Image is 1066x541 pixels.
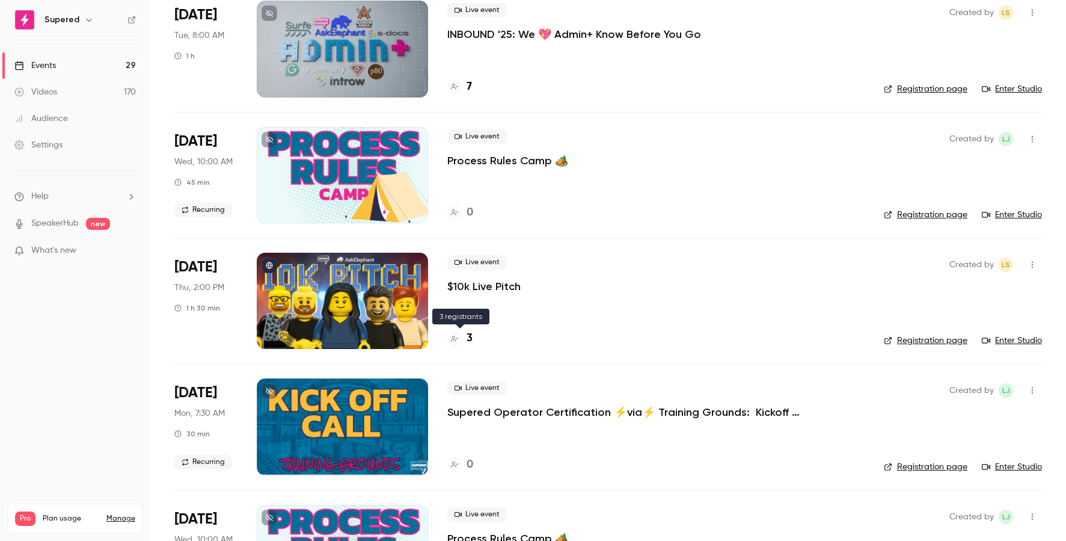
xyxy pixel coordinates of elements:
[174,127,237,223] div: Aug 27 Wed, 12:00 PM (America/New York)
[999,510,1013,524] span: Lindsay John
[447,153,568,168] a: Process Rules Camp 🏕️
[467,79,472,95] h4: 7
[982,83,1042,95] a: Enter Studio
[447,405,808,419] a: Supered Operator Certification ⚡️via⚡️ Training Grounds: Kickoff Call
[174,303,220,313] div: 1 h 30 min
[1002,132,1010,146] span: LJ
[174,156,233,168] span: Wed, 10:00 AM
[447,279,521,294] a: $10k Live Pitch
[106,514,135,524] a: Manage
[1002,5,1010,20] span: LS
[447,507,507,522] span: Live event
[15,512,35,526] span: Pro
[121,246,136,256] iframe: Noticeable Trigger
[467,205,473,221] h4: 0
[174,51,195,61] div: 1 h
[174,258,217,277] span: [DATE]
[174,1,237,97] div: Aug 26 Tue, 8:00 AM (America/Denver)
[447,381,507,395] span: Live event
[43,514,99,524] span: Plan usage
[14,113,68,125] div: Audience
[1002,510,1010,524] span: LJ
[884,83,967,95] a: Registration page
[174,282,224,294] span: Thu, 2:00 PM
[884,209,967,221] a: Registration page
[884,335,967,347] a: Registration page
[174,379,237,475] div: Sep 1 Mon, 9:30 AM (America/New York)
[174,5,217,25] span: [DATE]
[1002,383,1010,398] span: LJ
[174,407,225,419] span: Mon, 7:30 AM
[14,86,57,98] div: Videos
[174,455,232,469] span: Recurring
[982,209,1042,221] a: Enter Studio
[31,244,76,257] span: What's new
[467,457,473,473] h4: 0
[447,205,473,221] a: 0
[31,190,49,203] span: Help
[949,258,994,272] span: Created by
[31,217,79,230] a: SpeakerHub
[949,383,994,398] span: Created by
[999,383,1013,398] span: Lindsay John
[999,132,1013,146] span: Lindsay John
[447,255,507,270] span: Live event
[1002,258,1010,272] span: LS
[174,178,210,187] div: 45 min
[949,5,994,20] span: Created by
[447,27,701,42] a: INBOUND '25: We 💖 Admin+ Know Before You Go
[174,383,217,403] span: [DATE]
[44,14,79,26] h6: Supered
[447,457,473,473] a: 0
[982,335,1042,347] a: Enter Studio
[174,429,210,439] div: 30 min
[949,510,994,524] span: Created by
[14,60,56,72] div: Events
[447,129,507,144] span: Live event
[949,132,994,146] span: Created by
[982,461,1042,473] a: Enter Studio
[884,461,967,473] a: Registration page
[447,79,472,95] a: 7
[467,330,473,347] h4: 3
[447,330,473,347] a: 3
[15,10,34,29] img: Supered
[174,510,217,529] span: [DATE]
[14,190,136,203] li: help-dropdown-opener
[174,203,232,217] span: Recurring
[447,3,507,17] span: Live event
[174,29,224,42] span: Tue, 8:00 AM
[14,139,63,151] div: Settings
[174,132,217,151] span: [DATE]
[999,5,1013,20] span: Lindsey Smith
[174,253,237,349] div: Aug 28 Thu, 2:00 PM (America/Denver)
[86,218,110,230] span: new
[999,258,1013,272] span: Lindsey Smith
